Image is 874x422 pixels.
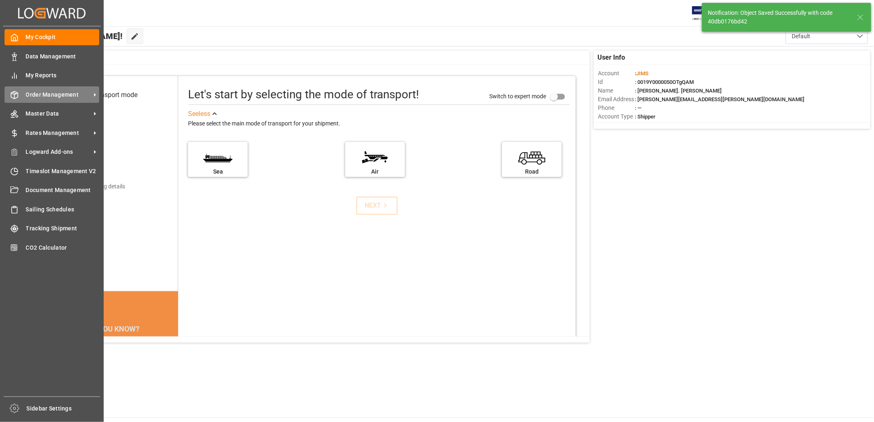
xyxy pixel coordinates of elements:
[792,32,810,41] span: Default
[26,205,100,214] span: Sailing Schedules
[26,224,100,233] span: Tracking Shipment
[5,239,99,255] a: CO2 Calculator
[26,167,100,176] span: Timeslot Management V2
[74,182,125,191] div: Add shipping details
[598,53,625,63] span: User Info
[5,201,99,217] a: Sailing Schedules
[598,69,635,78] span: Account
[5,163,99,179] a: Timeslot Management V2
[26,148,91,156] span: Logward Add-ons
[635,70,649,77] span: :
[26,52,100,61] span: Data Management
[598,86,635,95] span: Name
[34,28,123,44] span: Hello [PERSON_NAME]!
[74,90,137,100] div: Select transport mode
[26,33,100,42] span: My Cockpit
[188,109,210,119] div: See less
[27,404,100,413] span: Sidebar Settings
[26,186,100,195] span: Document Management
[5,48,99,64] a: Data Management
[598,78,635,86] span: Id
[192,167,244,176] div: Sea
[598,104,635,112] span: Phone
[26,129,91,137] span: Rates Management
[635,114,655,120] span: : Shipper
[598,112,635,121] span: Account Type
[708,9,849,26] div: Notification: Object Saved Successfully with code 40db0176bd42
[46,320,179,337] div: DID YOU KNOW?
[5,67,99,83] a: My Reports
[786,28,868,44] button: open menu
[489,93,546,100] span: Switch to expert mode
[635,105,642,111] span: : —
[356,197,397,215] button: NEXT
[26,90,91,99] span: Order Management
[5,220,99,237] a: Tracking Shipment
[506,167,558,176] div: Road
[636,70,649,77] span: JIMS
[349,167,401,176] div: Air
[635,88,722,94] span: : [PERSON_NAME]. [PERSON_NAME]
[635,79,694,85] span: : 0019Y0000050OTgQAM
[188,119,569,129] div: Please select the main mode of transport for your shipment.
[5,29,99,45] a: My Cockpit
[692,6,721,21] img: Exertis%20JAM%20-%20Email%20Logo.jpg_1722504956.jpg
[26,109,91,118] span: Master Data
[5,182,99,198] a: Document Management
[635,96,804,102] span: : [PERSON_NAME][EMAIL_ADDRESS][PERSON_NAME][DOMAIN_NAME]
[188,86,419,103] div: Let's start by selecting the mode of transport!
[598,95,635,104] span: Email Address
[26,243,100,252] span: CO2 Calculator
[365,201,390,211] div: NEXT
[26,71,100,80] span: My Reports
